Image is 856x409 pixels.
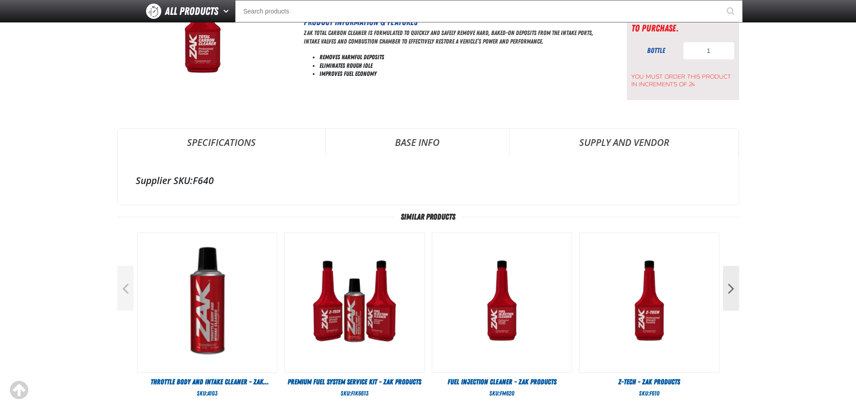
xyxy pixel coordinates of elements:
[510,129,738,156] a: Supply and Vendor
[579,377,719,387] a: Z-Tech - ZAK Products
[649,390,660,397] span: F610
[432,233,572,372] : View Details of the Fuel Injection Cleaner - ZAK Products
[319,53,604,62] li: Removes Harmful Deposits
[137,233,277,372] img: Throttle Body and Intake Cleaner - ZAK Products
[284,389,425,398] div: SKU:
[117,266,133,311] button: Previous
[579,389,719,398] div: SKU:
[136,174,721,187] div: F640
[165,3,218,19] span: All Products
[580,233,719,372] img: Z-Tech - ZAK Products
[137,233,277,372] : View Details of the Throttle Body and Intake Cleaner - ZAK Products
[151,378,269,396] span: Throttle Body and Intake Cleaner - ZAK Products
[319,62,604,70] li: Eliminates Rough Idle
[723,266,739,311] button: Next
[683,42,735,60] input: Product Quantity
[618,378,680,386] span: Z-Tech - ZAK Products
[500,390,514,397] span: FM620
[207,390,217,397] span: A103
[137,389,277,398] div: SKU:
[285,233,424,372] img: Premium Fuel System Service Kit - ZAK Products
[432,377,572,387] a: Fuel Injection Cleaner - ZAK Products
[394,212,462,221] span: Similar Products
[319,70,604,78] li: Improves Fuel Economy
[288,378,421,386] span: Premium Fuel System Service Kit - ZAK Products
[326,129,509,156] a: Base Info
[304,29,604,46] p: ZAK Total Carbon Cleaner is formulated to quickly and safely remove hard, baked-on deposits from ...
[432,389,572,398] div: SKU:
[631,9,729,33] a: Registered Member? Log In to purchase.
[631,69,735,88] span: You must order this product in increments of 24
[136,174,193,187] label: Supplier SKU:
[118,129,325,156] a: Specifications
[9,380,29,400] div: Scroll to the top
[351,390,368,397] span: FIK6613
[580,233,719,372] : View Details of the Z-Tech - ZAK Products
[448,378,556,386] span: Fuel Injection Cleaner - ZAK Products
[284,377,425,387] a: Premium Fuel System Service Kit - ZAK Products
[285,233,424,372] : View Details of the Premium Fuel System Service Kit - ZAK Products
[432,233,572,372] img: Fuel Injection Cleaner - ZAK Products
[137,377,277,387] a: Throttle Body and Intake Cleaner - ZAK Products
[631,46,681,56] div: bottle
